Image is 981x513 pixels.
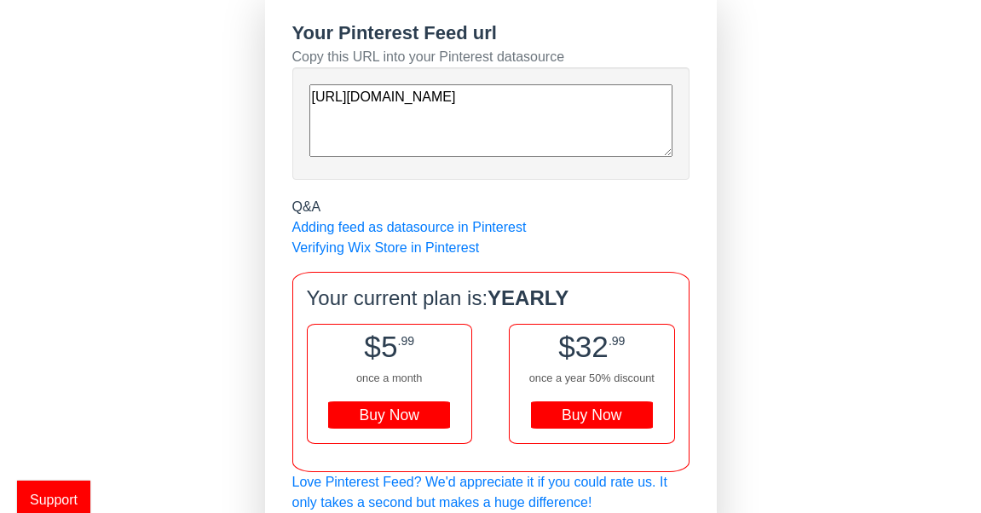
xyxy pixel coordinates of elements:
div: Copy this URL into your Pinterest datasource [292,47,690,67]
span: .99 [609,334,626,348]
div: Q&A [292,197,690,217]
b: YEARLY [488,286,568,309]
div: once a year 50% discount [510,370,673,386]
span: $32 [558,330,609,363]
h4: Your current plan is: [307,286,675,311]
div: once a month [308,370,471,386]
a: Verifying Wix Store in Pinterest [292,240,480,255]
div: Your Pinterest Feed url [292,19,690,47]
span: .99 [397,334,414,348]
a: Love Pinterest Feed? We'd appreciate it if you could rate us. It only takes a second but makes a ... [292,475,667,510]
div: Buy Now [328,401,450,429]
div: Buy Now [531,401,653,429]
span: $5 [364,330,397,363]
a: Adding feed as datasource in Pinterest [292,220,527,234]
